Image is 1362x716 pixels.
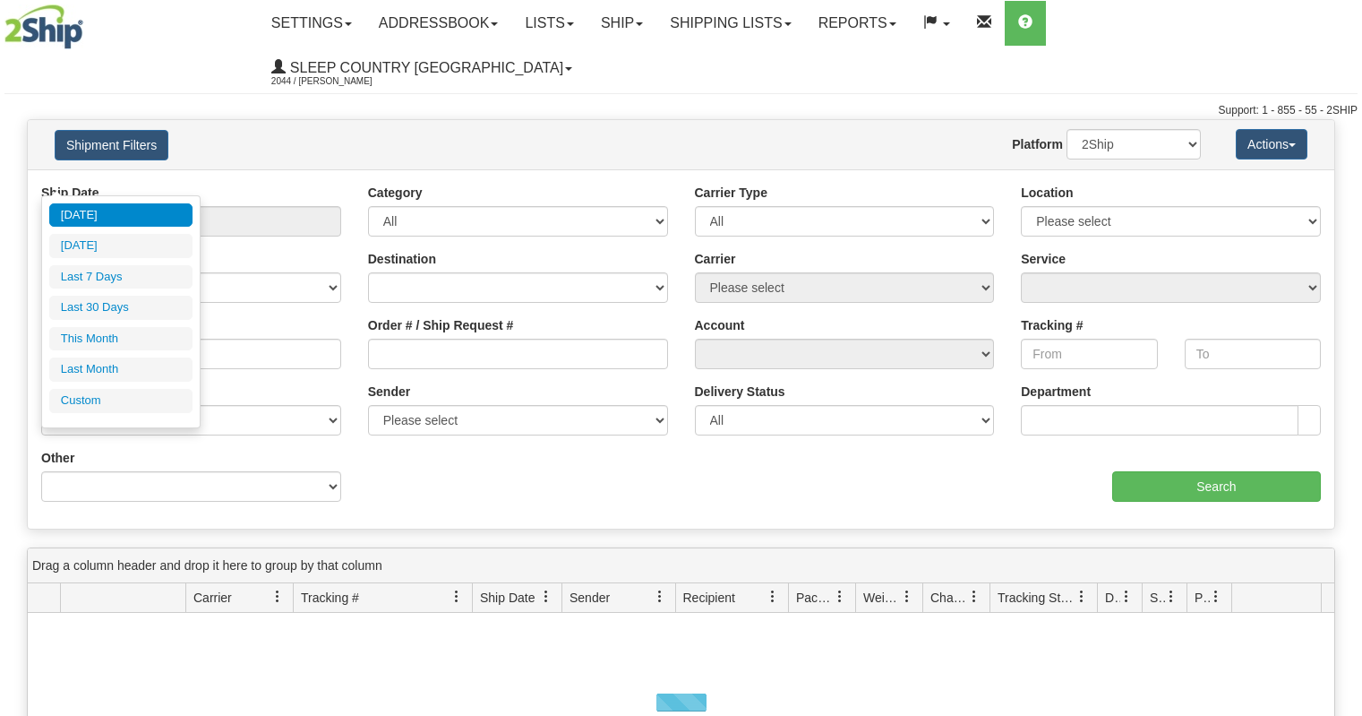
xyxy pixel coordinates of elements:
img: logo2044.jpg [4,4,83,49]
span: Charge [930,589,968,607]
div: grid grouping header [28,548,1334,583]
a: Sender filter column settings [645,582,675,612]
label: Order # / Ship Request # [368,316,514,334]
span: Delivery Status [1105,589,1120,607]
a: Tracking # filter column settings [441,582,472,612]
a: Reports [805,1,910,46]
span: Recipient [683,589,735,607]
label: Tracking # [1021,316,1083,334]
button: Shipment Filters [55,130,168,160]
label: Location [1021,184,1073,202]
a: Sleep Country [GEOGRAPHIC_DATA] 2044 / [PERSON_NAME] [258,46,586,91]
input: To [1185,339,1321,369]
a: Carrier filter column settings [262,582,293,612]
a: Ship Date filter column settings [531,582,561,612]
label: Department [1021,383,1091,401]
a: Recipient filter column settings [758,582,788,612]
a: Tracking Status filter column settings [1066,582,1097,612]
span: Ship Date [480,589,535,607]
a: Lists [511,1,587,46]
li: [DATE] [49,203,193,228]
a: Shipment Issues filter column settings [1156,582,1186,612]
a: Weight filter column settings [892,582,922,612]
span: Pickup Status [1195,589,1210,607]
span: Tracking # [301,589,359,607]
label: Delivery Status [695,383,785,401]
span: 2044 / [PERSON_NAME] [271,73,406,91]
label: Destination [368,250,436,268]
li: [DATE] [49,234,193,258]
a: Shipping lists [656,1,804,46]
li: Custom [49,389,193,413]
input: From [1021,339,1157,369]
label: Ship Date [41,184,99,202]
a: Addressbook [365,1,512,46]
span: Packages [796,589,834,607]
a: Settings [258,1,365,46]
span: Weight [863,589,901,607]
li: This Month [49,327,193,351]
label: Platform [1012,135,1063,153]
label: Carrier Type [695,184,767,202]
label: Sender [368,383,410,401]
label: Account [695,316,745,334]
input: Search [1112,471,1321,502]
li: Last 30 Days [49,296,193,320]
a: Pickup Status filter column settings [1201,582,1231,612]
button: Actions [1236,129,1307,160]
label: Service [1021,250,1066,268]
li: Last Month [49,358,193,382]
iframe: chat widget [1321,266,1360,449]
span: Sender [570,589,610,607]
a: Packages filter column settings [825,582,855,612]
li: Last 7 Days [49,265,193,289]
span: Shipment Issues [1150,589,1165,607]
label: Category [368,184,423,202]
label: Other [41,449,74,467]
a: Delivery Status filter column settings [1111,582,1142,612]
label: Carrier [695,250,736,268]
a: Ship [587,1,656,46]
div: Support: 1 - 855 - 55 - 2SHIP [4,103,1358,118]
span: Carrier [193,589,232,607]
span: Tracking Status [998,589,1075,607]
a: Charge filter column settings [959,582,989,612]
span: Sleep Country [GEOGRAPHIC_DATA] [286,60,563,75]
